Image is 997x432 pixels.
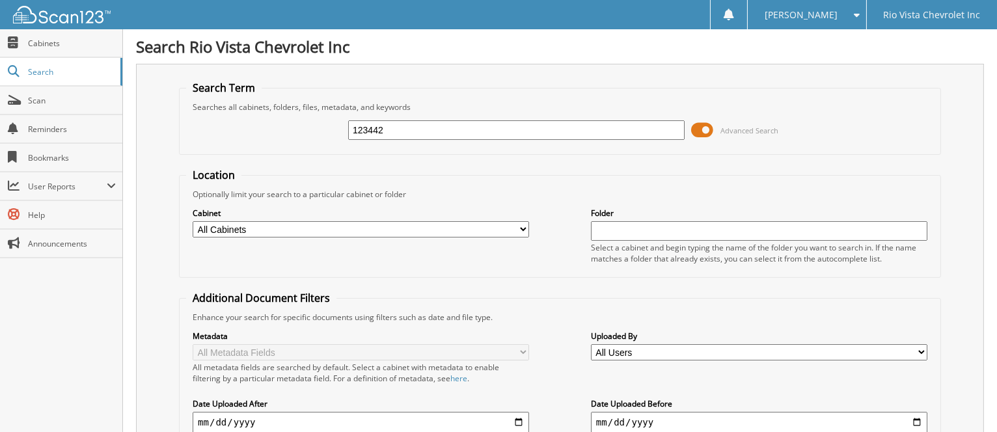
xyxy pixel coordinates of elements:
[186,312,934,323] div: Enhance your search for specific documents using filters such as date and file type.
[591,398,927,409] label: Date Uploaded Before
[136,36,984,57] h1: Search Rio Vista Chevrolet Inc
[591,208,927,219] label: Folder
[450,373,467,384] a: here
[28,38,116,49] span: Cabinets
[28,124,116,135] span: Reminders
[186,168,241,182] legend: Location
[28,238,116,249] span: Announcements
[765,11,838,19] span: [PERSON_NAME]
[186,291,336,305] legend: Additional Document Filters
[193,208,529,219] label: Cabinet
[186,189,934,200] div: Optionally limit your search to a particular cabinet or folder
[28,152,116,163] span: Bookmarks
[13,6,111,23] img: scan123-logo-white.svg
[932,370,997,432] iframe: Chat Widget
[720,126,778,135] span: Advanced Search
[28,66,114,77] span: Search
[591,242,927,264] div: Select a cabinet and begin typing the name of the folder you want to search in. If the name match...
[193,331,529,342] label: Metadata
[28,209,116,221] span: Help
[591,331,927,342] label: Uploaded By
[883,11,980,19] span: Rio Vista Chevrolet Inc
[186,101,934,113] div: Searches all cabinets, folders, files, metadata, and keywords
[193,398,529,409] label: Date Uploaded After
[186,81,262,95] legend: Search Term
[28,95,116,106] span: Scan
[193,362,529,384] div: All metadata fields are searched by default. Select a cabinet with metadata to enable filtering b...
[28,181,107,192] span: User Reports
